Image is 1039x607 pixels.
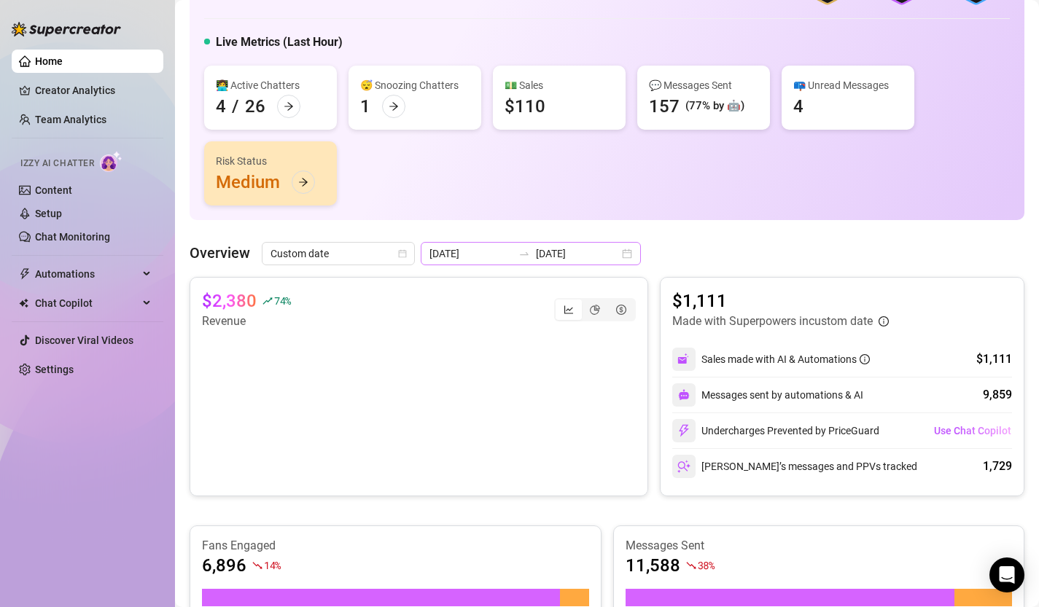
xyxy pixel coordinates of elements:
article: Fans Engaged [202,538,589,554]
div: Sales made with AI & Automations [701,351,870,367]
div: 157 [649,95,680,118]
div: 4 [216,95,226,118]
span: arrow-right [298,177,308,187]
article: 6,896 [202,554,246,577]
article: 11,588 [626,554,680,577]
span: fall [686,560,696,571]
img: svg%3e [677,353,690,366]
div: 💬 Messages Sent [649,77,758,93]
a: Discover Viral Videos [35,334,133,346]
a: Content [35,184,72,196]
article: $1,111 [672,289,889,313]
div: 1,729 [983,458,1012,475]
div: 4 [793,95,803,118]
a: Chat Monitoring [35,231,110,243]
span: 38 % [698,558,715,572]
div: 😴 Snoozing Chatters [360,77,470,93]
span: 74 % [274,294,291,308]
span: Izzy AI Chatter [20,157,94,171]
img: Chat Copilot [19,298,28,308]
button: Use Chat Copilot [933,419,1012,442]
div: 📪 Unread Messages [793,77,903,93]
span: fall [252,560,262,571]
div: Open Intercom Messenger [989,557,1024,592]
div: segmented control [554,298,636,321]
span: 14 % [264,558,281,572]
span: info-circle [860,354,870,364]
img: svg%3e [678,389,690,401]
span: to [518,248,530,259]
img: svg%3e [677,460,690,473]
span: arrow-right [389,101,399,111]
img: logo-BBDzfeDw.svg [12,22,121,36]
span: line-chart [564,305,574,315]
img: AI Chatter [100,151,122,172]
div: 👩‍💻 Active Chatters [216,77,325,93]
div: [PERSON_NAME]’s messages and PPVs tracked [672,455,917,478]
span: arrow-right [284,101,294,111]
span: info-circle [879,316,889,326]
a: Team Analytics [35,114,106,125]
input: End date [536,246,619,262]
span: Custom date [271,243,406,265]
input: Start date [429,246,513,262]
div: 1 [360,95,370,118]
article: Made with Superpowers in custom date [672,313,873,330]
div: 9,859 [983,386,1012,404]
div: Risk Status [216,153,325,169]
a: Home [35,55,63,67]
div: Messages sent by automations & AI [672,383,863,407]
span: Use Chat Copilot [934,425,1011,436]
span: swap-right [518,248,530,259]
div: Undercharges Prevented by PriceGuard [672,419,879,442]
h5: Live Metrics (Last Hour) [216,34,343,51]
div: (77% by 🤖) [685,98,744,115]
img: svg%3e [677,424,690,437]
article: Messages Sent [626,538,1013,554]
article: Revenue [202,313,291,330]
span: rise [262,296,273,306]
span: pie-chart [590,305,600,315]
span: Automations [35,262,139,286]
a: Creator Analytics [35,79,152,102]
span: Chat Copilot [35,291,139,315]
div: $110 [505,95,545,118]
a: Settings [35,364,74,375]
span: dollar-circle [616,305,626,315]
article: Overview [190,242,250,264]
span: calendar [398,249,407,258]
a: Setup [35,208,62,219]
span: thunderbolt [19,268,31,280]
div: $1,111 [976,351,1012,368]
div: 💵 Sales [505,77,614,93]
article: $2,380 [202,289,257,313]
div: 26 [245,95,265,118]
